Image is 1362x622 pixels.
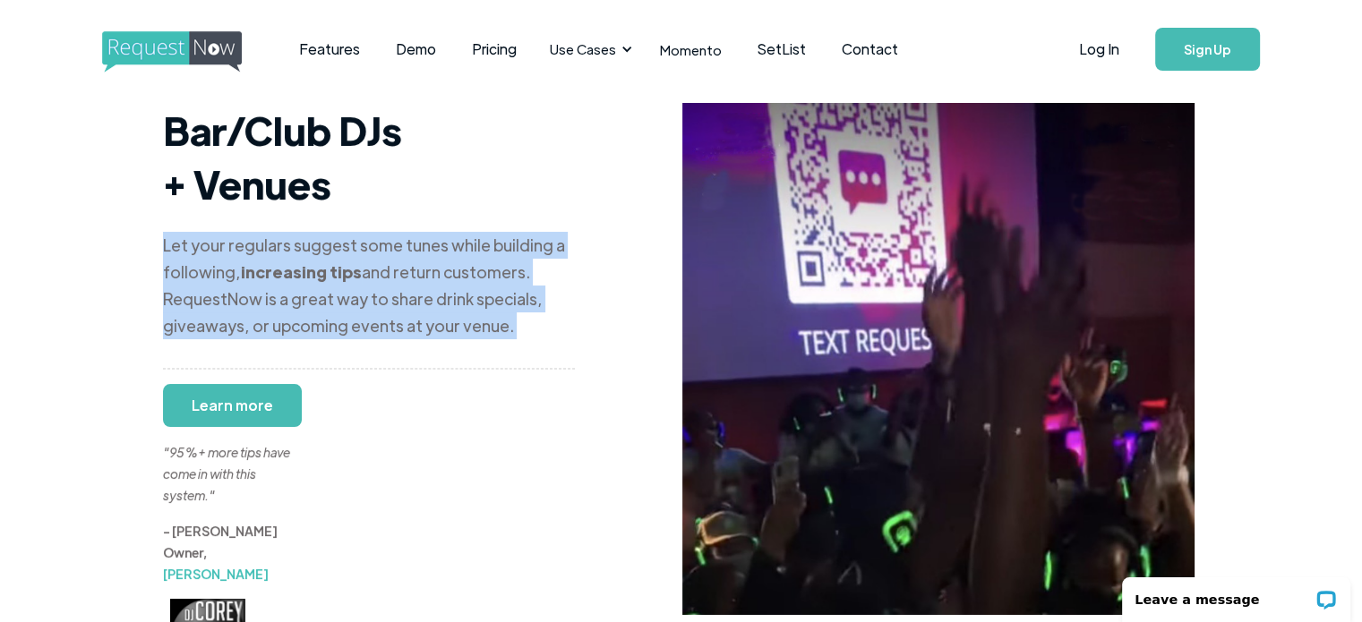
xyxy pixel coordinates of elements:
[163,232,575,339] div: Let your regulars suggest some tunes while building a following, and return customers. RequestNow...
[740,21,824,77] a: SetList
[550,39,616,59] div: Use Cases
[241,261,362,282] strong: increasing tips
[378,21,454,77] a: Demo
[281,21,378,77] a: Features
[1061,18,1137,81] a: Log In
[824,21,916,77] a: Contact
[102,31,236,67] a: home
[1110,566,1362,622] iframe: LiveChat chat widget
[539,21,638,77] div: Use Cases
[642,23,740,76] a: Momento
[163,384,302,427] a: Learn more
[163,398,297,506] div: "95%+ more tips have come in with this system."
[1155,28,1260,71] a: Sign Up
[163,105,402,209] strong: Bar/Club DJs + Venues
[454,21,535,77] a: Pricing
[163,520,297,584] div: - [PERSON_NAME] Owner,
[163,566,269,582] a: [PERSON_NAME]
[102,31,275,72] img: requestnow logo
